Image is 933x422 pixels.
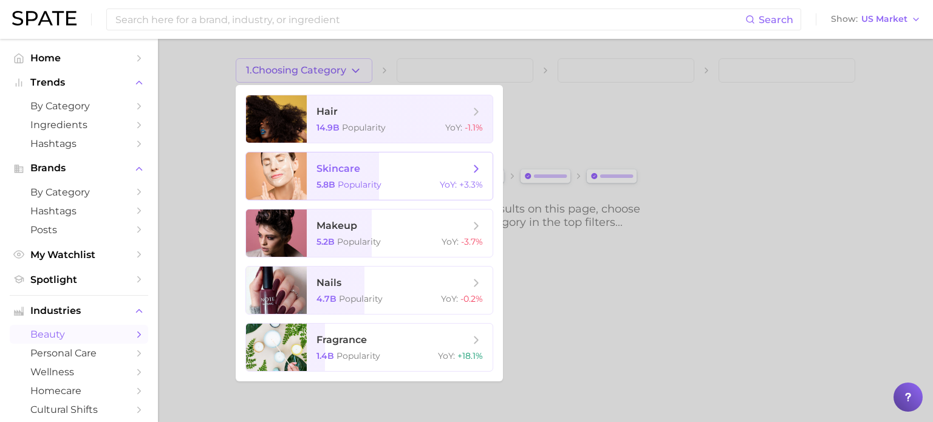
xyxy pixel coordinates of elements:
[30,249,128,260] span: My Watchlist
[828,12,924,27] button: ShowUS Market
[316,334,367,345] span: fragrance
[10,245,148,264] a: My Watchlist
[10,362,148,381] a: wellness
[30,347,128,359] span: personal care
[465,122,483,133] span: -1.1%
[759,14,793,26] span: Search
[10,202,148,220] a: Hashtags
[461,236,483,247] span: -3.7%
[30,138,128,149] span: Hashtags
[338,179,381,190] span: Popularity
[342,122,386,133] span: Popularity
[10,49,148,67] a: Home
[10,220,148,239] a: Posts
[316,350,334,361] span: 1.4b
[30,205,128,217] span: Hashtags
[457,350,483,361] span: +18.1%
[339,293,383,304] span: Popularity
[831,16,858,22] span: Show
[10,381,148,400] a: homecare
[30,274,128,285] span: Spotlight
[316,220,357,231] span: makeup
[30,119,128,131] span: Ingredients
[460,293,483,304] span: -0.2%
[10,270,148,289] a: Spotlight
[10,73,148,92] button: Trends
[30,224,128,236] span: Posts
[316,277,341,288] span: nails
[316,293,337,304] span: 4.7b
[30,52,128,64] span: Home
[316,163,360,174] span: skincare
[337,350,380,361] span: Popularity
[316,122,340,133] span: 14.9b
[316,106,338,117] span: hair
[440,179,457,190] span: YoY :
[12,11,77,26] img: SPATE
[30,305,128,316] span: Industries
[316,236,335,247] span: 5.2b
[114,9,745,30] input: Search here for a brand, industry, or ingredient
[10,400,148,419] a: cultural shifts
[30,100,128,112] span: by Category
[236,85,503,381] ul: 1.Choosing Category
[10,97,148,115] a: by Category
[30,186,128,198] span: by Category
[442,236,459,247] span: YoY :
[30,328,128,340] span: beauty
[316,179,335,190] span: 5.8b
[30,366,128,378] span: wellness
[337,236,381,247] span: Popularity
[10,325,148,344] a: beauty
[441,293,458,304] span: YoY :
[30,77,128,88] span: Trends
[30,404,128,415] span: cultural shifts
[10,115,148,134] a: Ingredients
[10,159,148,177] button: Brands
[10,134,148,153] a: Hashtags
[30,163,128,174] span: Brands
[30,385,128,396] span: homecare
[10,183,148,202] a: by Category
[445,122,462,133] span: YoY :
[861,16,907,22] span: US Market
[438,350,455,361] span: YoY :
[10,344,148,362] a: personal care
[10,302,148,320] button: Industries
[459,179,483,190] span: +3.3%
